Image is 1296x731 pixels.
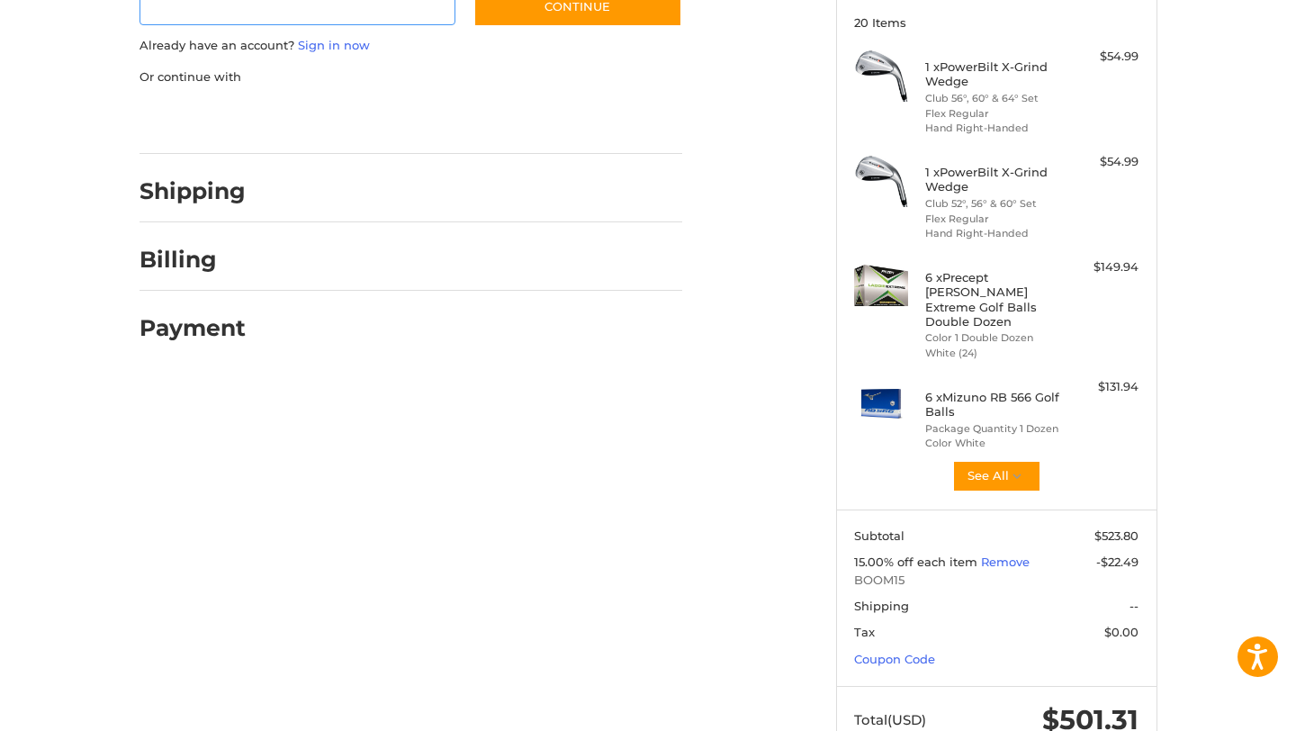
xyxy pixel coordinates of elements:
p: Already have an account? [139,37,682,55]
span: Subtotal [854,528,904,543]
span: Shipping [854,599,909,613]
li: Club 56°, 60° & 64° Set [925,91,1063,106]
li: Hand Right-Handed [925,226,1063,241]
div: $131.94 [1067,378,1138,396]
iframe: PayPal-paypal [133,104,268,136]
li: Hand Right-Handed [925,121,1063,136]
span: Total (USD) [854,711,926,728]
h4: 1 x PowerBilt X-Grind Wedge [925,59,1063,89]
li: Flex Regular [925,212,1063,227]
h4: 6 x Precept [PERSON_NAME] Extreme Golf Balls Double Dozen [925,270,1063,329]
a: Coupon Code [854,652,935,666]
h2: Payment [139,314,246,342]
li: Flex Regular [925,106,1063,122]
h4: 6 x Mizuno RB 566 Golf Balls [925,390,1063,420]
h2: Billing [139,246,245,274]
h2: Shipping [139,177,246,205]
li: Color White [925,436,1063,451]
div: $54.99 [1067,153,1138,171]
span: 15.00% off each item [854,555,981,569]
li: Color 1 Double Dozen White (24) [925,330,1063,360]
a: Sign in now [298,38,370,52]
a: Remove [981,555,1030,569]
iframe: PayPal-venmo [438,104,573,136]
span: Tax [854,625,875,639]
h3: 20 Items [854,15,1138,30]
span: BOOM15 [854,572,1138,590]
span: -- [1129,599,1138,613]
div: $149.94 [1067,258,1138,276]
h4: 1 x PowerBilt X-Grind Wedge [925,165,1063,194]
button: See All [952,460,1041,492]
span: $523.80 [1094,528,1138,543]
iframe: PayPal-paylater [286,104,421,136]
p: Or continue with [139,68,682,86]
li: Club 52°, 56° & 60° Set [925,196,1063,212]
span: $0.00 [1104,625,1138,639]
li: Package Quantity 1 Dozen [925,421,1063,437]
span: -$22.49 [1096,555,1138,569]
div: $54.99 [1067,48,1138,66]
iframe: Google Customer Reviews [1147,682,1296,731]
